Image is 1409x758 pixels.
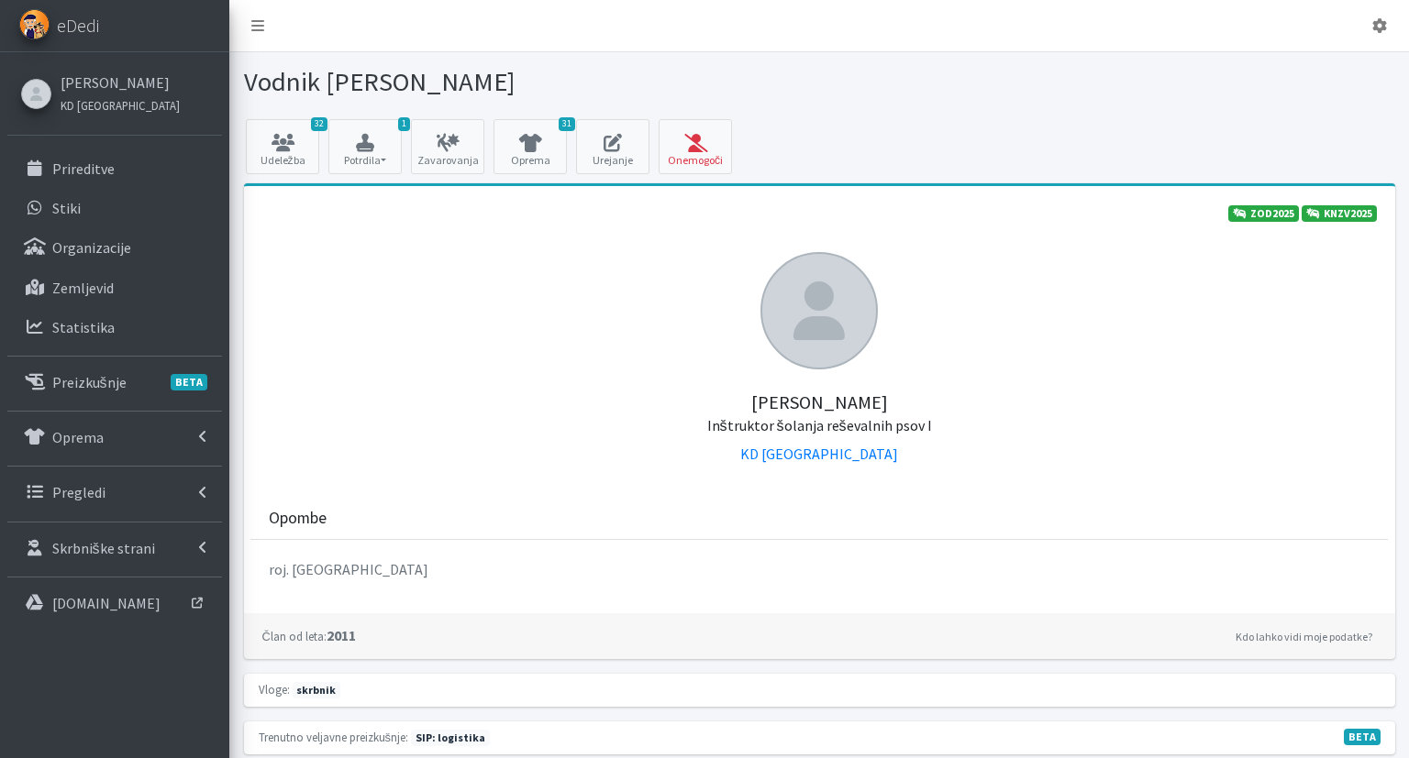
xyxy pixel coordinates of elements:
a: Pregledi [7,474,222,511]
p: Stiki [52,199,81,217]
a: KD [GEOGRAPHIC_DATA] [61,93,180,115]
small: KD [GEOGRAPHIC_DATA] [61,98,180,113]
p: Pregledi [52,483,105,501]
a: Zavarovanja [411,119,484,174]
a: PreizkušnjeBETA [7,364,222,401]
p: roj. [GEOGRAPHIC_DATA] [269,558,1370,580]
small: Trenutno veljavne preizkušnje: [259,730,408,744]
small: Inštruktor šolanja reševalnih psov I [707,416,932,434]
small: Vloge: [259,682,290,697]
h5: [PERSON_NAME] [262,369,1377,435]
a: Stiki [7,190,222,226]
p: Organizacije [52,238,131,257]
span: Naslednja preizkušnja: pomlad 2026 [411,730,490,746]
strong: 2011 [262,626,356,644]
span: BETA [171,374,207,390]
a: [DOMAIN_NAME] [7,585,222,621]
p: Skrbniške strani [52,539,155,557]
a: Oprema [7,419,222,456]
img: eDedi [19,9,50,39]
a: ZOD2025 [1228,205,1299,222]
a: Kdo lahko vidi moje podatke? [1231,626,1377,648]
a: KD [GEOGRAPHIC_DATA] [740,445,898,463]
a: Statistika [7,309,222,346]
span: V fazi razvoja [1344,729,1381,745]
a: Skrbniške strani [7,530,222,566]
a: Zemljevid [7,269,222,306]
h1: Vodnik [PERSON_NAME] [244,66,813,98]
p: Preizkušnje [52,373,127,391]
h3: Opombe [269,509,327,528]
p: [DOMAIN_NAME] [52,594,161,612]
a: [PERSON_NAME] [61,71,180,93]
p: Statistika [52,318,115,336]
span: 31 [559,117,575,131]
a: 32 Udeležba [246,119,319,174]
span: skrbnik [293,682,341,698]
a: Prireditve [7,150,222,187]
a: 31 Oprema [494,119,567,174]
span: eDedi [57,12,99,39]
button: 1 Potrdila [328,119,402,174]
p: Oprema [52,428,104,446]
span: 1 [398,117,410,131]
span: 32 [311,117,327,131]
small: Član od leta: [262,629,327,643]
p: Prireditve [52,159,115,178]
p: Zemljevid [52,279,114,297]
a: Urejanje [576,119,649,174]
a: KNZV2025 [1302,205,1377,222]
button: Onemogoči [659,119,732,174]
a: Organizacije [7,229,222,266]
